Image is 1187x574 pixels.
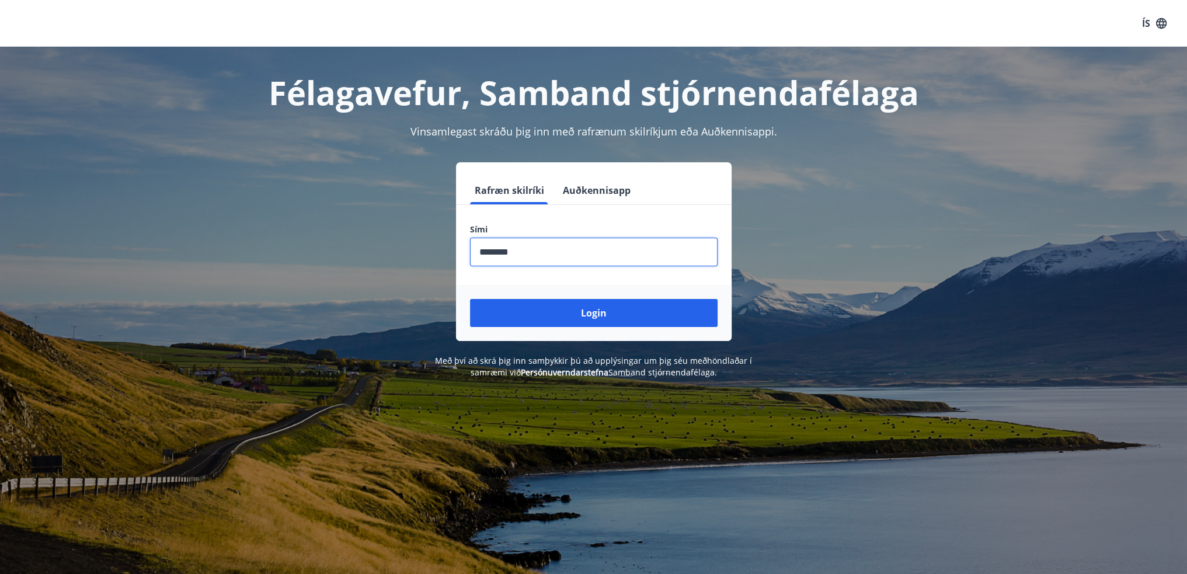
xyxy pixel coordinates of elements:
[470,299,718,327] button: Login
[521,367,608,378] a: Persónuverndarstefna
[1136,13,1173,34] button: ÍS
[470,224,718,235] label: Sími
[410,124,777,138] span: Vinsamlegast skráðu þig inn með rafrænum skilríkjum eða Auðkennisappi.
[187,70,1000,114] h1: Félagavefur, Samband stjórnendafélaga
[470,176,549,204] button: Rafræn skilríki
[435,355,752,378] span: Með því að skrá þig inn samþykkir þú að upplýsingar um þig séu meðhöndlaðar í samræmi við Samband...
[558,176,635,204] button: Auðkennisapp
